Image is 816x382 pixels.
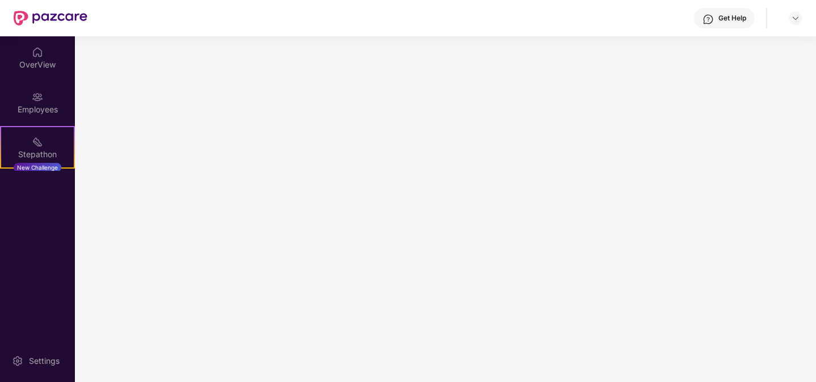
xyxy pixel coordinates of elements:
[32,136,43,148] img: svg+xml;base64,PHN2ZyB4bWxucz0iaHR0cDovL3d3dy53My5vcmcvMjAwMC9zdmciIHdpZHRoPSIyMSIgaGVpZ2h0PSIyMC...
[12,355,23,367] img: svg+xml;base64,PHN2ZyBpZD0iU2V0dGluZy0yMHgyMCIgeG1sbnM9Imh0dHA6Ly93d3cudzMub3JnLzIwMDAvc3ZnIiB3aW...
[1,149,74,160] div: Stepathon
[703,14,714,25] img: svg+xml;base64,PHN2ZyBpZD0iSGVscC0zMngzMiIgeG1sbnM9Imh0dHA6Ly93d3cudzMub3JnLzIwMDAvc3ZnIiB3aWR0aD...
[791,14,800,23] img: svg+xml;base64,PHN2ZyBpZD0iRHJvcGRvd24tMzJ4MzIiIHhtbG5zPSJodHRwOi8vd3d3LnczLm9yZy8yMDAwL3N2ZyIgd2...
[26,355,63,367] div: Settings
[14,11,87,26] img: New Pazcare Logo
[32,47,43,58] img: svg+xml;base64,PHN2ZyBpZD0iSG9tZSIgeG1sbnM9Imh0dHA6Ly93d3cudzMub3JnLzIwMDAvc3ZnIiB3aWR0aD0iMjAiIG...
[32,91,43,103] img: svg+xml;base64,PHN2ZyBpZD0iRW1wbG95ZWVzIiB4bWxucz0iaHR0cDovL3d3dy53My5vcmcvMjAwMC9zdmciIHdpZHRoPS...
[14,163,61,172] div: New Challenge
[718,14,746,23] div: Get Help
